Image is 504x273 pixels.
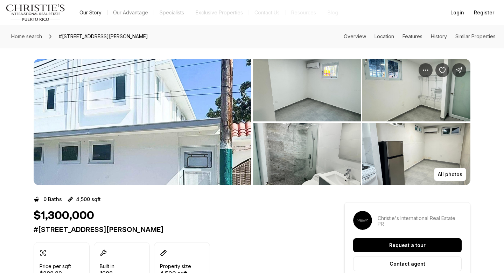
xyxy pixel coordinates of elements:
a: Skip to: Overview [344,33,366,39]
a: Blog [322,8,344,18]
button: View image gallery [362,59,470,121]
a: Resources [286,8,322,18]
div: Listing Photos [34,59,470,185]
span: Login [450,10,464,15]
li: 2 of 6 [253,59,470,185]
button: Save Property: #709 CALLE SAN JUAN [435,63,449,77]
button: Login [446,6,468,20]
span: Register [474,10,494,15]
a: Skip to: Location [374,33,394,39]
button: Property options [419,63,433,77]
a: Specialists [154,8,190,18]
a: Our Story [74,8,107,18]
p: Built in [100,264,114,269]
button: Request a tour [353,238,462,252]
p: Request a tour [389,242,426,248]
button: Share Property: #709 CALLE SAN JUAN [452,63,466,77]
li: 1 of 6 [34,59,251,185]
span: #[STREET_ADDRESS][PERSON_NAME] [56,31,151,42]
p: All photos [438,172,462,177]
span: Home search [11,33,42,39]
button: View image gallery [34,59,251,185]
button: View image gallery [253,59,361,121]
p: #[STREET_ADDRESS][PERSON_NAME] [34,225,319,234]
button: Contact Us [249,8,285,18]
a: Skip to: Features [402,33,422,39]
p: Contact agent [390,261,425,267]
button: Register [470,6,498,20]
a: Our Advantage [107,8,154,18]
p: 0 Baths [43,197,62,202]
p: 4,500 sqft [76,197,101,202]
img: logo [6,4,65,21]
p: Christie's International Real Estate PR [378,215,462,227]
button: Contact agent [353,257,462,271]
button: View image gallery [253,123,361,185]
a: Exclusive Properties [190,8,248,18]
nav: Page section menu [344,34,496,39]
a: Skip to: History [431,33,447,39]
h1: $1,300,000 [34,209,94,222]
p: Property size [160,264,191,269]
a: Home search [8,31,45,42]
p: Price per sqft [40,264,71,269]
a: Skip to: Similar Properties [455,33,496,39]
button: View image gallery [362,123,470,185]
button: All photos [434,168,466,181]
